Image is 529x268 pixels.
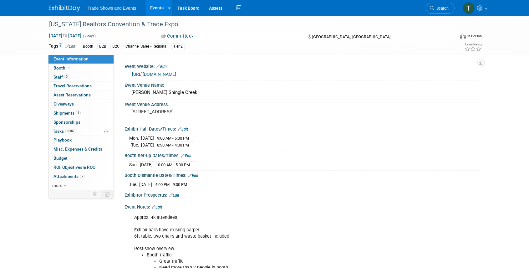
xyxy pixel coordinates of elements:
[53,56,89,61] span: Event Information
[53,65,73,70] span: Booth
[47,19,445,30] div: [US_STATE] Realtors Convention & Trade Expo
[156,64,167,69] a: Edit
[48,181,114,190] a: more
[49,33,82,39] span: [DATE] [DATE]
[125,202,481,210] div: Event Notes:
[53,101,74,106] span: Giveaways
[157,143,189,147] span: 8:30 AM - 4:00 PM
[90,190,101,198] td: Personalize Event Tab Strip
[129,181,139,188] td: Tue.
[49,5,80,12] img: ExhibitDay
[53,75,69,80] span: Staff
[48,82,114,90] a: Travel Reservations
[140,162,153,168] td: [DATE]
[129,135,141,142] td: Mon.
[141,135,154,142] td: [DATE]
[181,154,191,158] a: Edit
[178,127,188,131] a: Edit
[68,66,71,70] i: Booth reservation complete
[53,129,75,134] span: Tasks
[53,137,72,142] span: Playbook
[152,205,162,209] a: Edit
[65,129,75,133] span: 100%
[48,127,114,136] a: Tasks100%
[171,43,185,50] div: Tier 2
[48,91,114,100] a: Asset Reservations
[125,100,481,108] div: Event Venue Address:
[467,34,482,39] div: In-Person
[129,162,140,168] td: Sun.
[155,182,187,187] span: 4:00 PM - 9:00 PM
[88,6,136,11] span: Trade Shows and Events
[65,44,75,49] a: Edit
[48,73,114,82] a: Staff2
[53,156,68,161] span: Budget
[53,120,80,125] span: Sponsorships
[132,72,176,77] a: [URL][DOMAIN_NAME]
[124,43,169,50] div: Channel Sales - Regional
[129,88,476,97] div: [PERSON_NAME] Shingle Creek
[125,80,481,88] div: Event Venue Name:
[131,109,266,115] pre: [STREET_ADDRESS]
[125,151,481,159] div: Booth Set-up Dates/Times:
[53,92,91,97] span: Asset Reservations
[53,147,102,152] span: Misc. Expenses & Credits
[159,258,408,265] li: Great traffic
[156,162,190,167] span: 10:00 AM - 5:00 PM
[83,34,96,38] span: (2 days)
[48,55,114,64] a: Event Information
[64,75,69,79] span: 2
[97,43,108,50] div: B2B
[53,111,81,116] span: Shipments
[53,174,85,179] span: Attachments
[125,171,481,179] div: Booth Dismantle Dates/Times:
[48,172,114,181] a: Attachments2
[434,6,449,11] span: Search
[76,111,81,115] span: 1
[125,124,481,132] div: Exhibit Hall Dates/Times:
[48,136,114,145] a: Playbook
[53,83,92,88] span: Travel Reservations
[48,64,114,73] a: Booth
[125,62,481,70] div: Event Website:
[465,43,481,46] div: Event Rating
[139,181,152,188] td: [DATE]
[463,2,475,14] img: Tiff Wagner
[110,43,121,50] div: B2C
[418,33,482,42] div: Event Format
[48,118,114,127] a: Sponsorships
[157,136,189,141] span: 9:00 AM - 6:00 PM
[125,190,481,198] div: Exhibitor Prospectus:
[460,33,466,39] img: Format-Inperson.png
[48,109,114,118] a: Shipments1
[48,154,114,163] a: Budget
[53,165,95,170] span: ROI, Objectives & ROO
[312,34,390,39] span: [GEOGRAPHIC_DATA], [GEOGRAPHIC_DATA]
[49,43,75,50] td: Tags
[169,193,179,198] a: Edit
[129,142,141,148] td: Tue.
[80,174,85,178] span: 2
[101,190,114,198] td: Toggle Event Tabs
[188,173,198,178] a: Edit
[48,163,114,172] a: ROI, Objectives & ROO
[426,3,455,14] a: Search
[52,183,62,188] span: more
[81,43,95,50] div: Booth
[48,100,114,109] a: Giveaways
[141,142,154,148] td: [DATE]
[62,33,68,38] span: to
[48,145,114,154] a: Misc. Expenses & Credits
[159,33,196,39] button: Committed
